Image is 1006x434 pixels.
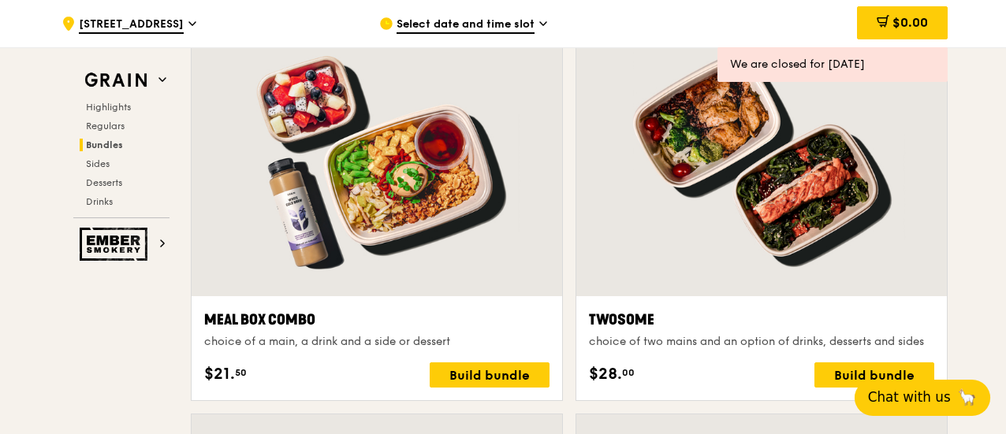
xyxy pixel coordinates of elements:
span: 50 [235,366,247,379]
span: Sides [86,158,110,169]
div: choice of a main, a drink and a side or dessert [204,334,550,350]
span: $28. [589,362,622,386]
span: Highlights [86,102,131,113]
span: Drinks [86,196,113,207]
span: 00 [622,366,635,379]
div: choice of two mains and an option of drinks, desserts and sides [589,334,934,350]
span: Bundles [86,139,123,150]
span: Chat with us [868,388,951,407]
span: Select date and time slot [397,17,535,34]
div: We are closed for [DATE] [730,57,935,72]
span: $0.00 [892,15,928,30]
span: Desserts [86,177,122,188]
div: Twosome [589,309,934,331]
div: Build bundle [430,362,550,388]
span: [STREET_ADDRESS] [79,17,184,34]
span: $21. [204,362,235,386]
div: Build bundle [814,362,934,388]
div: Meal Box Combo [204,309,550,331]
span: Regulars [86,121,125,132]
button: Chat with us🦙 [855,380,990,416]
img: Grain web logo [80,66,152,95]
span: 🦙 [957,388,977,407]
img: Ember Smokery web logo [80,228,152,261]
